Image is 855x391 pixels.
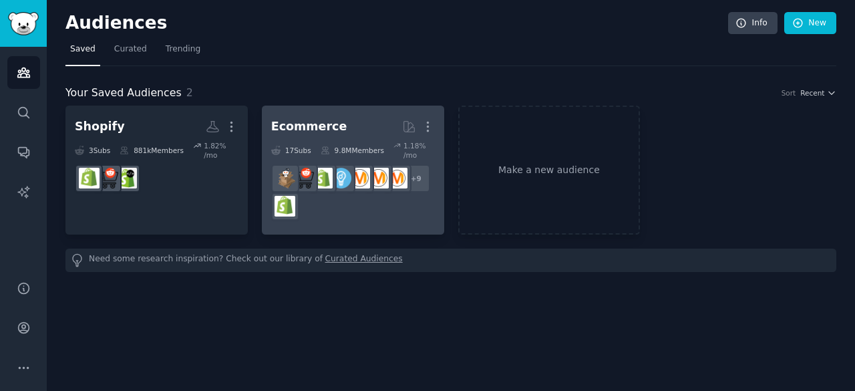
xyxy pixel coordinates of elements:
span: Your Saved Audiences [65,85,182,102]
span: Curated [114,43,147,55]
a: New [784,12,836,35]
div: 17 Sub s [271,141,311,160]
div: Sort [782,88,796,98]
img: advertising [349,168,370,188]
span: Saved [70,43,96,55]
div: 881k Members [120,141,184,160]
img: dropship [275,168,295,188]
img: shopify [79,168,100,188]
div: Ecommerce [271,118,347,135]
span: Recent [800,88,824,98]
img: DigitalMarketing [368,168,389,188]
img: ecommerce [293,168,314,188]
h2: Audiences [65,13,728,34]
img: Entrepreneur [331,168,351,188]
img: Dropshipping_Guide [312,168,333,188]
img: AskMarketing [387,168,407,188]
a: Shopify3Subs881kMembers1.82% /moshopifyDevecommerceshopify [65,106,248,235]
a: Trending [161,39,205,66]
button: Recent [800,88,836,98]
img: ecommerce [98,168,118,188]
div: 1.18 % /mo [403,141,435,160]
div: 3 Sub s [75,141,110,160]
a: Saved [65,39,100,66]
a: Ecommerce17Subs9.8MMembers1.18% /mo+9AskMarketingDigitalMarketingadvertisingEntrepreneurDropshipp... [262,106,444,235]
div: + 9 [402,164,430,192]
a: Make a new audience [458,106,641,235]
div: Shopify [75,118,125,135]
img: shopify [275,196,295,217]
div: 1.82 % /mo [204,141,238,160]
a: Info [728,12,778,35]
span: 2 [186,86,193,99]
div: Need some research inspiration? Check out our library of [65,249,836,272]
a: Curated [110,39,152,66]
span: Trending [166,43,200,55]
img: shopifyDev [116,168,137,188]
img: GummySearch logo [8,12,39,35]
a: Curated Audiences [325,253,403,267]
div: 9.8M Members [321,141,384,160]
